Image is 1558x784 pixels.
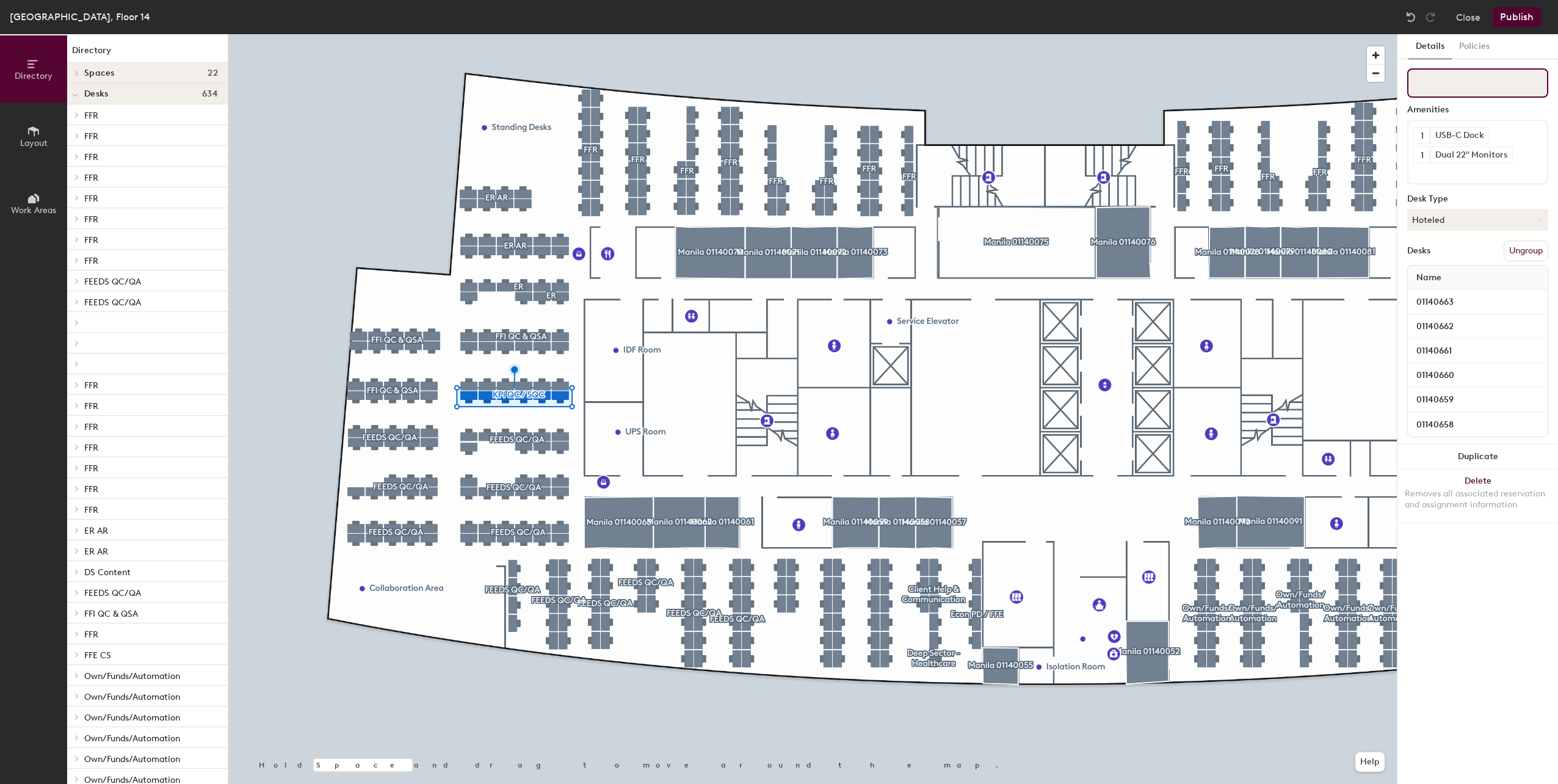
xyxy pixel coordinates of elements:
span: FFR [84,380,98,391]
span: DS Content [84,567,131,578]
span: FFE CS [84,650,111,661]
button: Ungroup [1504,241,1548,261]
span: FFR [84,401,98,412]
button: Details [1408,34,1452,59]
span: 1 [1421,149,1424,162]
span: Layout [20,138,48,148]
span: Directory [15,71,53,81]
span: ER AR [84,526,108,536]
span: 634 [202,89,218,99]
div: [GEOGRAPHIC_DATA], Floor 14 [10,9,150,24]
span: FFR [84,194,98,204]
button: Close [1456,7,1480,27]
span: FFR [84,235,98,245]
span: FFR [84,505,98,515]
div: Amenities [1407,105,1548,115]
div: Desks [1407,246,1430,256]
span: FFR [84,152,98,162]
span: Desks [84,89,108,99]
input: Unnamed desk [1410,391,1545,408]
div: USB-C Dock [1430,128,1489,143]
input: Unnamed desk [1410,367,1545,384]
button: Help [1355,752,1385,772]
span: FFR [84,422,98,432]
span: FFR [84,630,98,640]
div: Dual 22" Monitors [1430,147,1512,163]
input: Unnamed desk [1410,318,1545,335]
span: 22 [208,68,218,78]
span: FFR [84,214,98,225]
span: FFR [84,111,98,121]
button: Publish [1493,7,1541,27]
span: FFR [84,443,98,453]
input: Unnamed desk [1410,294,1545,311]
span: Own/Funds/Automation [84,713,180,723]
span: FEEDS QC/QA [84,588,141,598]
h1: Directory [67,44,228,63]
span: Own/Funds/Automation [84,754,180,764]
div: Removes all associated reservation and assignment information [1405,488,1551,510]
span: Work Areas [11,205,56,216]
button: Policies [1452,34,1497,59]
span: FEEDS QC/QA [84,297,141,308]
img: Redo [1424,11,1437,23]
button: 1 [1414,128,1430,143]
span: FFR [84,256,98,266]
button: Duplicate [1397,445,1558,469]
span: Spaces [84,68,115,78]
span: FFR [84,131,98,142]
button: 1 [1414,147,1430,163]
span: FFR [84,484,98,495]
span: Own/Funds/Automation [84,692,180,702]
span: FFR [84,173,98,183]
span: Own/Funds/Automation [84,671,180,681]
span: FFI QC & QSA [84,609,138,619]
input: Unnamed desk [1410,416,1545,433]
span: FFR [84,463,98,474]
span: 1 [1421,129,1424,142]
span: Own/Funds/Automation [84,733,180,744]
span: FEEDS QC/QA [84,277,141,287]
img: Undo [1405,11,1417,23]
span: ER AR [84,546,108,557]
span: Name [1410,267,1447,289]
button: DeleteRemoves all associated reservation and assignment information [1397,469,1558,523]
button: Hoteled [1407,209,1548,231]
div: Desk Type [1407,194,1548,204]
input: Unnamed desk [1410,343,1545,360]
